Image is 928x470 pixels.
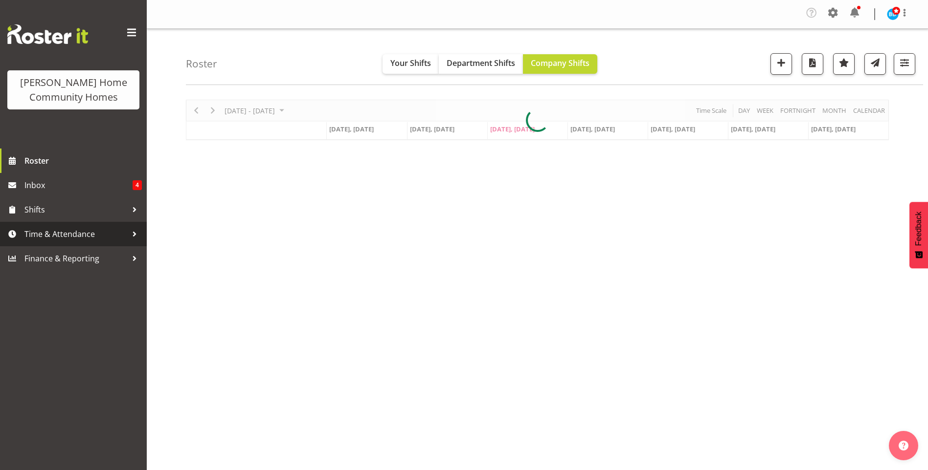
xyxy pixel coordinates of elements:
span: Department Shifts [447,58,515,68]
img: barbara-dunlop8515.jpg [887,8,899,20]
button: Feedback - Show survey [909,202,928,268]
button: Department Shifts [439,54,523,74]
div: [PERSON_NAME] Home Community Homes [17,75,130,105]
span: Shifts [24,202,127,217]
span: Your Shifts [390,58,431,68]
span: Roster [24,153,142,168]
button: Highlight an important date within the roster. [833,53,855,75]
button: Filter Shifts [894,53,915,75]
img: Rosterit website logo [7,24,88,44]
span: 4 [133,180,142,190]
span: Finance & Reporting [24,251,127,266]
span: Company Shifts [531,58,589,68]
span: Inbox [24,178,133,192]
span: Time & Attendance [24,227,127,241]
button: Company Shifts [523,54,597,74]
button: Send a list of all shifts for the selected filtered period to all rostered employees. [864,53,886,75]
h4: Roster [186,58,217,69]
button: Download a PDF of the roster according to the set date range. [802,53,823,75]
button: Add a new shift [770,53,792,75]
button: Your Shifts [383,54,439,74]
span: Feedback [914,212,923,246]
img: help-xxl-2.png [899,441,908,450]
